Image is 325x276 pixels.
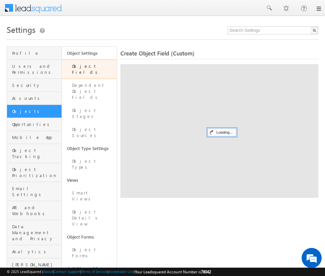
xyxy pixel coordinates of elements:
[120,49,195,57] span: Create Object Field (Custom)
[7,47,62,60] a: Profile
[7,163,62,182] a: Object Prioritization
[7,105,62,118] a: Objects
[12,82,60,88] span: Security
[62,47,117,59] a: Object Settings
[108,269,134,274] a: Acceptable Use
[7,131,62,144] a: Mobile App
[12,166,60,178] span: Object Prioritization
[201,269,211,274] span: 78042
[62,155,117,174] a: Object Types
[12,224,60,242] span: Data Management and Privacy
[7,245,62,258] a: Analytics
[12,95,60,101] span: Accounts
[62,59,117,79] a: Object Fields
[7,258,62,271] a: [PERSON_NAME]
[62,262,117,275] a: Activities and Scores
[12,50,60,56] span: Profile
[7,182,62,201] a: Email Settings
[62,79,117,104] a: Dependent Object Fields
[12,108,60,114] span: Objects
[7,269,211,275] span: © 2025 LeadSquared | | | | |
[12,63,60,75] span: Users and Permissions
[7,92,62,105] a: Accounts
[62,142,117,155] a: Object Type Settings
[135,269,211,274] span: Your Leadsquared Account Number is
[208,128,236,136] div: Loading...
[228,26,318,34] input: Search Settings
[81,269,107,274] a: Terms of Service
[7,220,62,245] a: Data Management and Privacy
[62,123,117,142] a: Object Sources
[7,79,62,92] a: Security
[62,104,117,123] a: Object Stages
[12,134,60,140] span: Mobile App
[12,121,60,127] span: Opportunities
[12,204,60,217] span: API and Webhooks
[62,186,117,205] a: Smart Views
[62,243,117,262] a: Object Forms
[54,269,80,274] a: Contact Support
[43,269,53,274] a: About
[7,24,35,35] span: Settings
[62,205,117,231] a: Object Details View
[12,262,60,268] span: [PERSON_NAME]
[7,201,62,220] a: API and Webhooks
[62,231,117,243] a: Object Forms
[62,174,117,186] a: Views
[7,118,62,131] a: Opportunities
[12,147,60,159] span: Object Tracking
[7,60,62,79] a: Users and Permissions
[7,144,62,163] a: Object Tracking
[12,185,60,197] span: Email Settings
[12,249,60,255] span: Analytics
